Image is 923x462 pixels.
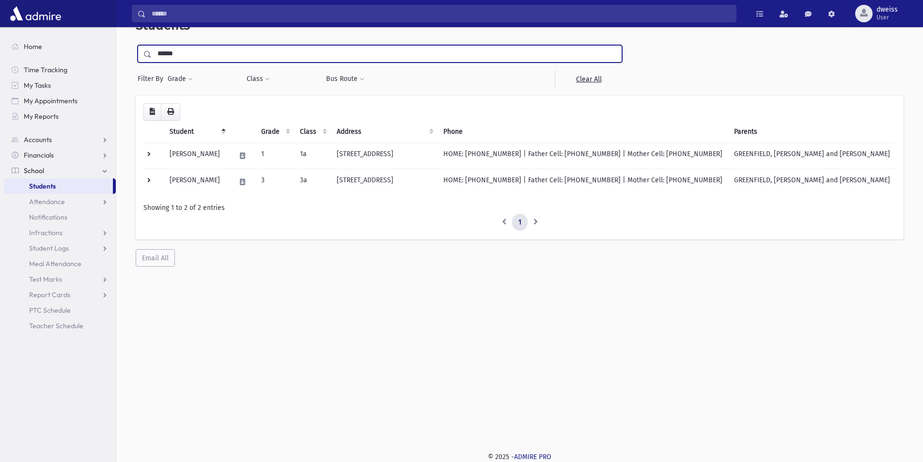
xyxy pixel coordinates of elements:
a: Report Cards [4,287,116,303]
a: My Reports [4,109,116,124]
td: GREENFIELD, [PERSON_NAME] and [PERSON_NAME] [728,143,896,169]
a: 1 [512,214,528,231]
a: Infractions [4,225,116,240]
span: My Reports [24,112,59,121]
div: Showing 1 to 2 of 2 entries [143,203,896,213]
a: Meal Attendance [4,256,116,271]
td: [PERSON_NAME] [164,169,230,195]
button: CSV [143,103,161,121]
a: My Appointments [4,93,116,109]
button: Email All [136,249,175,267]
span: User [876,14,898,21]
span: Teacher Schedule [29,321,83,330]
td: GREENFIELD, [PERSON_NAME] and [PERSON_NAME] [728,169,896,195]
a: Financials [4,147,116,163]
a: ADMIRE PRO [514,453,551,461]
a: School [4,163,116,178]
a: Student Logs [4,240,116,256]
a: Notifications [4,209,116,225]
td: [STREET_ADDRESS] [331,169,438,195]
a: My Tasks [4,78,116,93]
div: © 2025 - [132,452,907,462]
span: Home [24,42,42,51]
td: HOME: [PHONE_NUMBER] | Father Cell: [PHONE_NUMBER] | Mother Cell: [PHONE_NUMBER] [438,169,728,195]
a: Home [4,39,116,54]
span: dweiss [876,6,898,14]
a: PTC Schedule [4,303,116,318]
th: Address: activate to sort column ascending [331,121,438,143]
td: HOME: [PHONE_NUMBER] | Father Cell: [PHONE_NUMBER] | Mother Cell: [PHONE_NUMBER] [438,143,728,169]
a: Accounts [4,132,116,147]
span: My Tasks [24,81,51,90]
span: Infractions [29,228,63,237]
input: Search [146,5,736,22]
span: Attendance [29,197,65,206]
span: Time Tracking [24,65,67,74]
td: 3a [294,169,331,195]
button: Print [161,103,180,121]
td: 3 [255,169,294,195]
span: PTC Schedule [29,306,71,315]
a: Time Tracking [4,62,116,78]
a: Clear All [555,70,622,88]
span: Financials [24,151,54,159]
th: Class: activate to sort column ascending [294,121,331,143]
th: Phone [438,121,728,143]
td: 1 [255,143,294,169]
span: My Appointments [24,96,78,105]
span: Filter By [138,74,167,84]
span: Notifications [29,213,67,222]
td: [PERSON_NAME] [164,143,230,169]
span: Students [29,182,56,191]
span: Test Marks [29,275,62,284]
th: Grade: activate to sort column ascending [255,121,294,143]
a: Students [4,178,113,194]
span: Report Cards [29,290,70,299]
a: Teacher Schedule [4,318,116,334]
span: Meal Attendance [29,259,81,268]
td: 1a [294,143,331,169]
button: Bus Route [326,70,365,88]
td: [STREET_ADDRESS] [331,143,438,169]
th: Student: activate to sort column descending [164,121,230,143]
img: AdmirePro [8,4,63,23]
th: Parents [728,121,896,143]
span: School [24,166,44,175]
a: Test Marks [4,271,116,287]
a: Attendance [4,194,116,209]
span: Student Logs [29,244,69,253]
button: Class [246,70,270,88]
button: Grade [167,70,193,88]
span: Accounts [24,135,52,144]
